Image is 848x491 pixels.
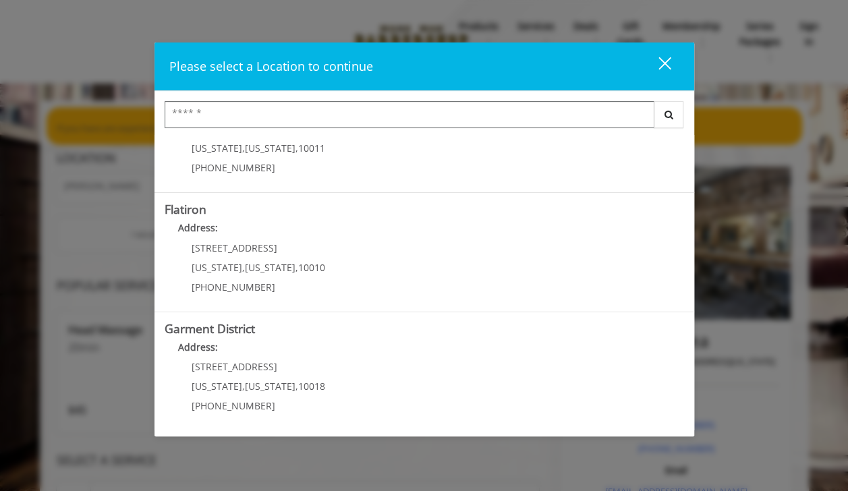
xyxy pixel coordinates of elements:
span: , [295,261,298,274]
div: Center Select [165,101,684,135]
span: , [295,380,298,393]
span: [US_STATE] [192,380,242,393]
span: , [242,142,245,154]
span: Please select a Location to continue [169,58,373,74]
button: close dialog [633,53,679,80]
span: [PHONE_NUMBER] [192,399,275,412]
span: , [295,142,298,154]
span: [US_STATE] [192,261,242,274]
b: Garment District [165,320,255,337]
b: Flatiron [165,201,206,217]
span: 10018 [298,380,325,393]
span: [PHONE_NUMBER] [192,161,275,174]
span: [PHONE_NUMBER] [192,281,275,293]
i: Search button [661,110,677,119]
b: Address: [178,221,218,234]
b: Address: [178,341,218,353]
span: [STREET_ADDRESS] [192,360,277,373]
span: [US_STATE] [245,380,295,393]
span: [US_STATE] [245,142,295,154]
span: [US_STATE] [192,142,242,154]
span: [US_STATE] [245,261,295,274]
span: 10010 [298,261,325,274]
input: Search Center [165,101,654,128]
span: 10011 [298,142,325,154]
div: close dialog [643,56,670,76]
span: [STREET_ADDRESS] [192,241,277,254]
span: , [242,261,245,274]
span: , [242,380,245,393]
